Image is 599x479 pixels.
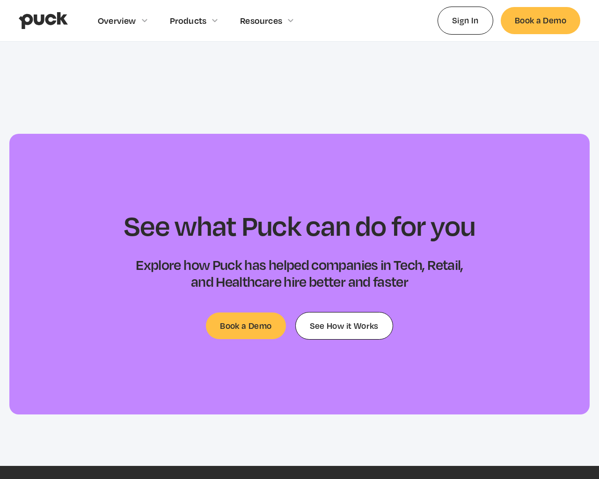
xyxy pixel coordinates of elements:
div: Overview [98,15,136,26]
h2: See what Puck can do for you [124,209,475,241]
div: Resources [240,15,282,26]
a: See How it Works [295,312,393,340]
h3: Explore how Puck has helped companies in Tech, Retail, and Healthcare hire better and faster [133,256,466,289]
a: Book a Demo [206,312,285,339]
div: Products [170,15,207,26]
a: Book a Demo [501,7,580,34]
a: Sign In [438,7,493,34]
